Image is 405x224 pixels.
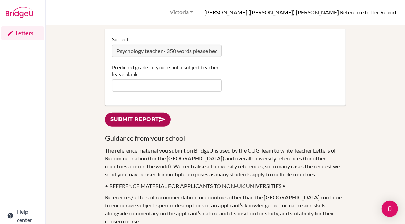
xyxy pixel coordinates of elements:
h3: Guidance from your school [105,134,346,143]
div: Open Intercom Messenger [382,201,398,217]
a: Letters [1,26,44,40]
a: Submit report [105,113,171,127]
label: Subject [112,36,129,43]
button: Victoria [167,6,196,19]
a: Help center [1,209,44,223]
label: Predicted grade - if you're not a subject teacher, leave blank [112,64,222,78]
img: Bridge-U [6,7,33,18]
p: The reference material you submit on BridgeU is used by the CUG Team to write Teacher Letters of ... [105,147,346,178]
h6: [PERSON_NAME] ([PERSON_NAME]) [PERSON_NAME] Reference Letter Report [204,9,397,16]
p: • REFERENCE MATERIAL FOR APPLICANTS TO NON-UK UNIVERSITIES • [105,182,346,190]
